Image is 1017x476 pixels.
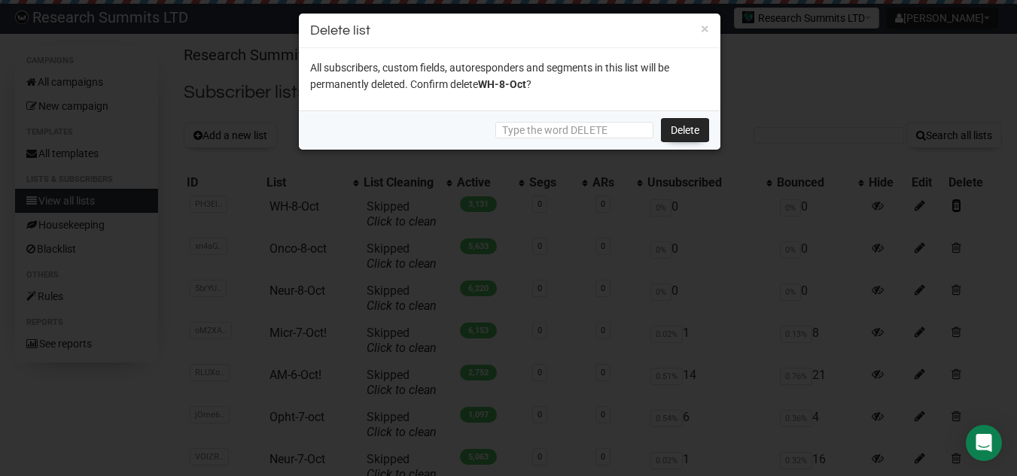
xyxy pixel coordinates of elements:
[495,122,653,138] input: Type the word DELETE
[478,78,526,90] span: WH-8-Oct
[966,425,1002,461] div: Open Intercom Messenger
[661,118,709,142] a: Delete
[701,22,709,35] button: ×
[310,59,709,92] p: All subscribers, custom fields, autoresponders and segments in this list will be permanently dele...
[310,20,709,41] h3: Delete list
